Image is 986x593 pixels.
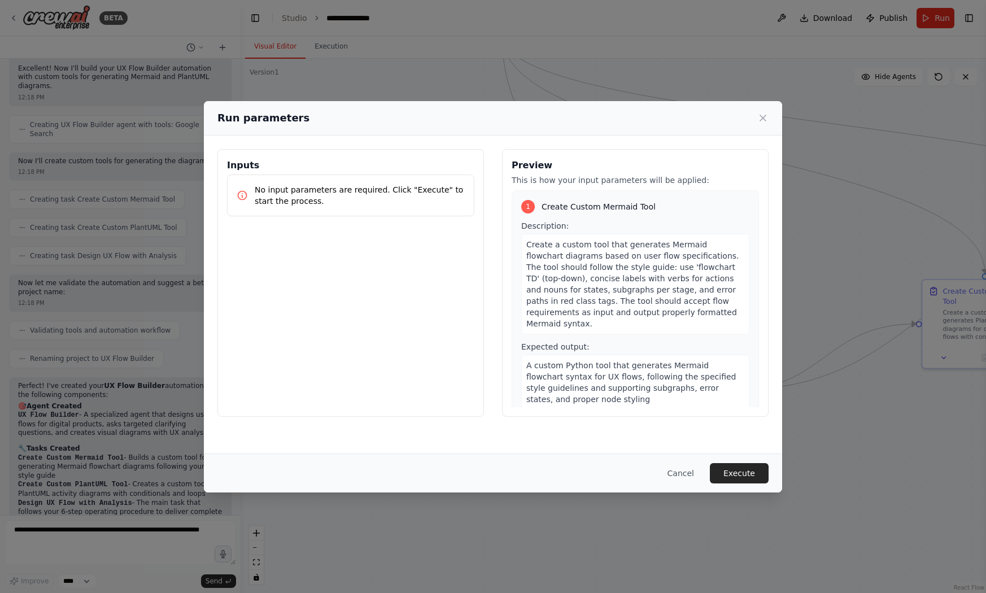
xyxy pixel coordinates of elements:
span: Create a custom tool that generates Mermaid flowchart diagrams based on user flow specifications.... [526,240,739,328]
span: A custom Python tool that generates Mermaid flowchart syntax for UX flows, following the specifie... [526,361,736,404]
p: No input parameters are required. Click "Execute" to start the process. [255,184,465,207]
span: Create Custom Mermaid Tool [542,201,656,212]
p: This is how your input parameters will be applied: [512,175,759,186]
span: Description: [521,221,569,230]
h3: Preview [512,159,759,172]
button: Execute [710,463,769,483]
div: 1 [521,200,535,213]
h2: Run parameters [217,110,309,126]
h3: Inputs [227,159,474,172]
span: Expected output: [521,342,590,351]
button: Cancel [658,463,703,483]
